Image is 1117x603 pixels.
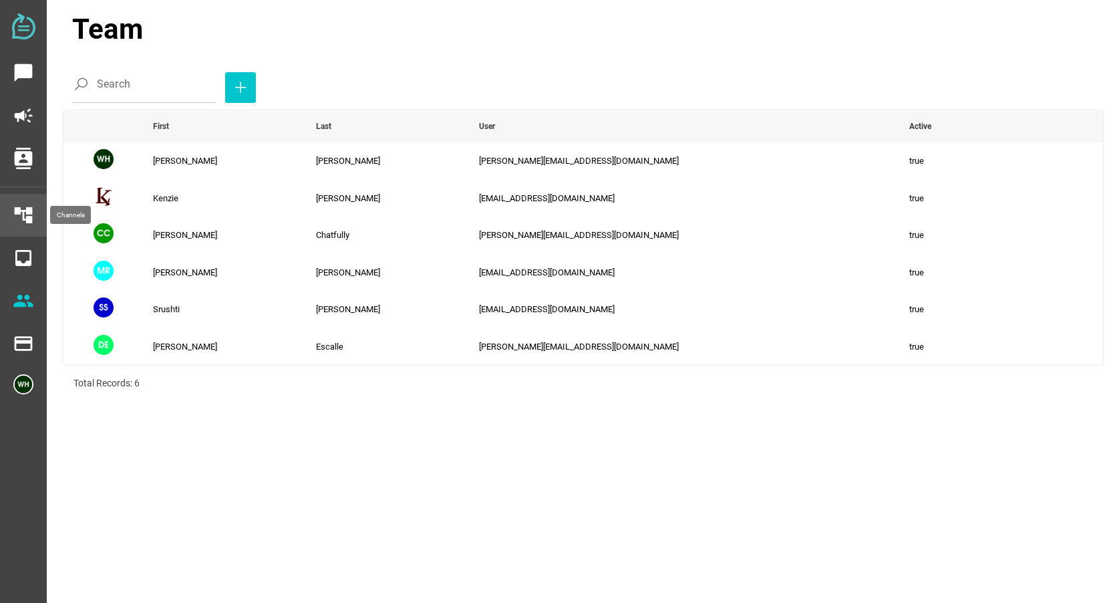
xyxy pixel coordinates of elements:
[479,156,679,166] span: [PERSON_NAME][EMAIL_ADDRESS][DOMAIN_NAME]
[13,333,34,354] i: payment
[479,304,615,314] span: [EMAIL_ADDRESS][DOMAIN_NAME]
[153,118,176,135] div: First
[13,205,34,226] i: account_tree
[97,66,216,103] input: Search
[94,335,114,355] img: 66ccac9679ed99725d61df25-30.png
[479,118,502,135] div: User
[94,261,114,281] img: 62e1da0279ed99571627ea34-30.png
[316,267,380,277] span: [PERSON_NAME]
[153,193,178,203] span: Kenzie
[316,193,380,203] span: [PERSON_NAME]
[479,193,615,203] span: [EMAIL_ADDRESS][DOMAIN_NAME]
[479,230,679,240] span: [PERSON_NAME][EMAIL_ADDRESS][DOMAIN_NAME]
[13,62,34,84] i: chat_bubble
[153,304,180,314] span: Srushti
[94,187,114,207] img: 5ee8fdc879ed9903611038a5-30.png
[94,149,114,169] img: 5edff51079ed9903661a2266-30.png
[153,342,217,352] span: [PERSON_NAME]
[479,267,615,277] span: [EMAIL_ADDRESS][DOMAIN_NAME]
[12,13,35,39] img: svg+xml;base64,PD94bWwgdmVyc2lvbj0iMS4wIiBlbmNvZGluZz0iVVRGLTgiPz4KPHN2ZyB2ZXJzaW9uPSIxLjEiIHZpZX...
[479,342,679,352] span: [PERSON_NAME][EMAIL_ADDRESS][DOMAIN_NAME]
[153,230,217,240] span: [PERSON_NAME]
[316,304,380,314] span: [PERSON_NAME]
[13,148,34,169] i: contacts
[72,8,1104,50] div: Team
[316,230,349,240] span: Chatfully
[13,247,34,269] i: inbox
[909,118,938,135] div: Active
[153,156,217,166] span: [PERSON_NAME]
[153,267,217,277] span: [PERSON_NAME]
[316,118,338,135] div: Last
[316,156,380,166] span: [PERSON_NAME]
[909,304,924,314] span: true
[94,297,114,318] img: 6385142c79ed990f6638213a-30.png
[94,223,114,243] img: 6215a54879ed9915035e0662-30.png
[13,374,33,394] img: 5edff51079ed9903661a2266-30.png
[909,193,924,203] span: true
[13,290,34,312] i: people
[909,342,924,352] span: true
[316,342,343,352] span: Escalle
[909,156,924,166] span: true
[909,230,924,240] span: true
[73,376,1093,390] div: Total Records: 6
[909,267,924,277] span: true
[13,105,34,126] i: campaign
